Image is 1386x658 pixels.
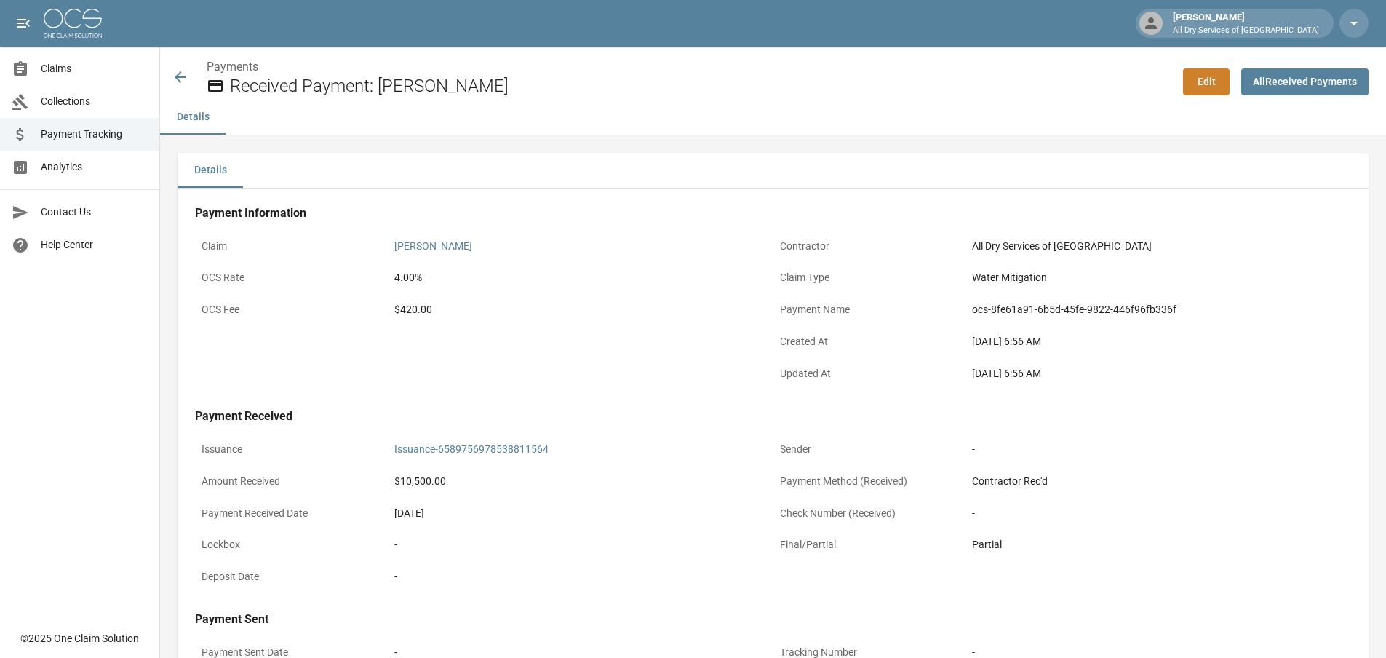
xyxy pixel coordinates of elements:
[207,58,1171,76] nav: breadcrumb
[773,499,966,528] p: Check Number (Received)
[195,612,1351,627] h4: Payment Sent
[773,360,966,388] p: Updated At
[41,205,148,220] span: Contact Us
[41,94,148,109] span: Collections
[195,296,388,324] p: OCS Fee
[195,435,388,464] p: Issuance
[394,443,549,455] a: Issuance-6589756978538811564
[160,100,1386,135] div: anchor tabs
[773,296,966,324] p: Payment Name
[773,531,966,559] p: Final/Partial
[230,76,1171,97] h2: Received Payment: [PERSON_NAME]
[972,537,1345,552] div: Partial
[1173,25,1319,37] p: All Dry Services of [GEOGRAPHIC_DATA]
[773,467,966,496] p: Payment Method (Received)
[1241,68,1369,95] a: AllReceived Payments
[972,506,1345,521] div: -
[178,153,1369,188] div: details tabs
[773,263,966,292] p: Claim Type
[394,506,767,521] div: [DATE]
[394,270,767,285] div: 4.00%
[20,631,139,646] div: © 2025 One Claim Solution
[972,239,1345,254] div: All Dry Services of [GEOGRAPHIC_DATA]
[41,237,148,253] span: Help Center
[773,328,966,356] p: Created At
[773,435,966,464] p: Sender
[195,531,388,559] p: Lockbox
[195,563,388,591] p: Deposit Date
[9,9,38,38] button: open drawer
[41,61,148,76] span: Claims
[195,263,388,292] p: OCS Rate
[44,9,102,38] img: ocs-logo-white-transparent.png
[972,334,1345,349] div: [DATE] 6:56 AM
[394,474,767,489] div: $10,500.00
[972,474,1345,489] div: Contractor Rec'd
[972,442,1345,457] div: -
[972,366,1345,381] div: [DATE] 6:56 AM
[394,240,472,252] a: [PERSON_NAME]
[195,232,388,261] p: Claim
[773,232,966,261] p: Contractor
[195,409,1351,424] h4: Payment Received
[195,467,388,496] p: Amount Received
[178,153,243,188] button: Details
[394,537,767,552] div: -
[1183,68,1230,95] a: Edit
[41,127,148,142] span: Payment Tracking
[195,206,1351,221] h4: Payment Information
[160,100,226,135] button: Details
[41,159,148,175] span: Analytics
[207,60,258,74] a: Payments
[972,270,1345,285] div: Water Mitigation
[195,499,388,528] p: Payment Received Date
[394,569,767,584] div: -
[1167,10,1325,36] div: [PERSON_NAME]
[394,302,767,317] div: $420.00
[972,302,1345,317] div: ocs-8fe61a91-6b5d-45fe-9822-446f96fb336f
